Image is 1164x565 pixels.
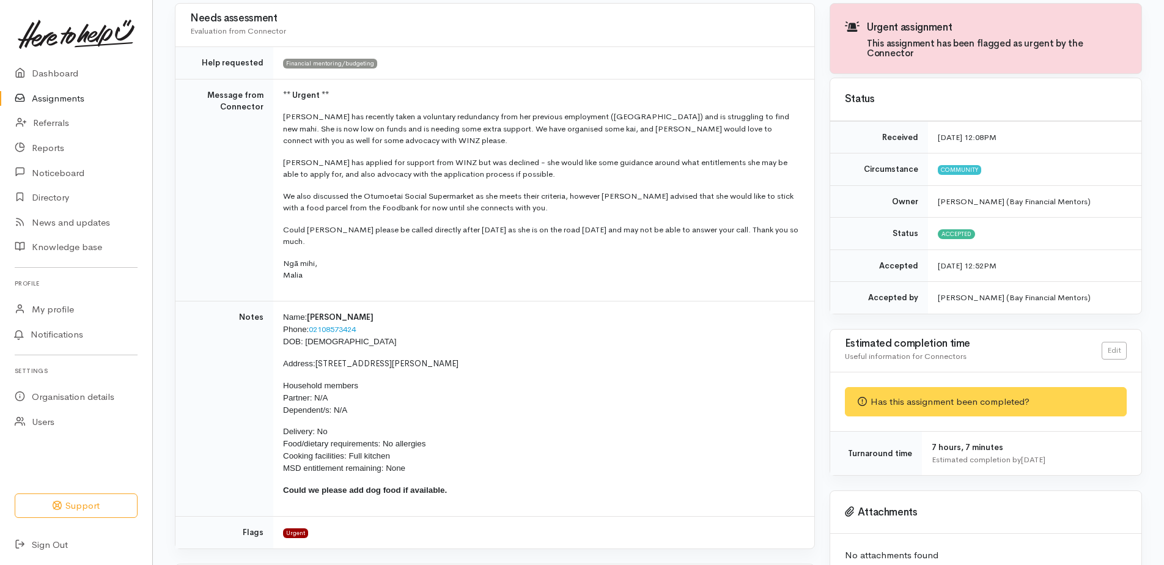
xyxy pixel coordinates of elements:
[283,312,307,322] span: Name:
[307,312,374,322] span: [PERSON_NAME]
[283,486,447,495] b: Could we please add dog food if available.
[1102,342,1127,360] a: Edit
[867,39,1127,59] h4: This assignment has been flagged as urgent by the Connector
[283,59,377,68] span: Financial mentoring/budgeting
[830,121,928,153] td: Received
[830,153,928,186] td: Circumstance
[938,260,996,271] time: [DATE] 12:52PM
[938,165,981,175] span: Community
[830,185,928,218] td: Owner
[932,442,1003,452] span: 7 hours, 7 minutes
[283,224,800,248] p: Could [PERSON_NAME] please be called directly after [DATE] as she is on the road [DATE] and may n...
[928,282,1141,314] td: [PERSON_NAME] (Bay Financial Mentors)
[830,218,928,250] td: Status
[283,190,800,214] p: We also discussed the Otumoetai Social Supermarket as she meets their criteria, however [PERSON_N...
[283,325,309,334] span: Phone:
[283,111,800,147] p: [PERSON_NAME] has recently taken a voluntary redundancy from her previous employment ([GEOGRAPHIC...
[175,79,273,301] td: Message from Connector
[938,229,975,239] span: Accepted
[845,338,1102,350] h3: Estimated completion time
[190,13,800,24] h3: Needs assessment
[309,324,356,334] a: 02108573424
[932,454,1127,466] div: Estimated completion by
[938,196,1091,207] span: [PERSON_NAME] (Bay Financial Mentors)
[283,257,800,281] p: Ngā mihi, Malia
[15,363,138,379] h6: Settings
[845,548,1127,563] p: No attachments found
[283,528,308,538] span: Urgent
[283,359,315,368] span: Address:
[175,301,273,517] td: Notes
[845,506,1127,519] h3: Attachments
[283,381,358,415] span: Household members Partner: N/A Dependent/s: N/A
[830,432,922,476] td: Turnaround time
[175,47,273,79] td: Help requested
[845,351,967,361] span: Useful information for Connectors
[1021,454,1045,465] time: [DATE]
[315,358,459,369] span: [STREET_ADDRESS][PERSON_NAME]
[845,387,1127,417] div: Has this assignment been completed?
[15,275,138,292] h6: Profile
[938,132,996,142] time: [DATE] 12:08PM
[190,26,286,36] span: Evaluation from Connector
[283,337,396,346] span: DOB: [DEMOGRAPHIC_DATA]
[830,282,928,314] td: Accepted by
[830,249,928,282] td: Accepted
[283,157,800,180] p: [PERSON_NAME] has applied for support from WINZ but was declined - she would like some guidance a...
[15,493,138,519] button: Support
[175,517,273,548] td: Flags
[283,427,425,473] span: Delivery: No Food/dietary requirements: No allergies Cooking facilities: Full kitchen MSD entitle...
[867,22,1127,34] h3: Urgent assignment
[845,94,1127,105] h3: Status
